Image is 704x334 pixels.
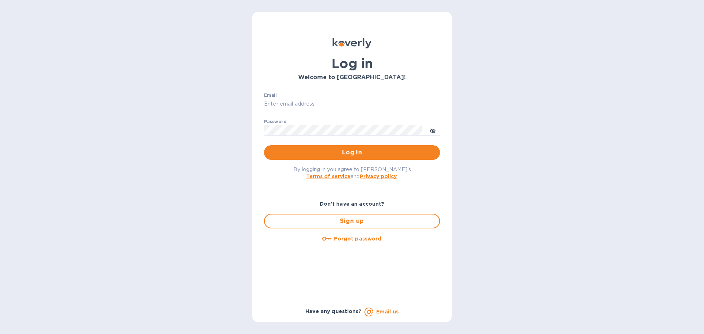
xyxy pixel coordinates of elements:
[306,173,351,179] a: Terms of service
[425,123,440,137] button: toggle password visibility
[264,56,440,71] h1: Log in
[264,214,440,228] button: Sign up
[293,166,411,179] span: By logging in you agree to [PERSON_NAME]'s and .
[264,145,440,160] button: Log in
[264,93,277,98] label: Email
[264,99,440,110] input: Enter email address
[271,217,433,225] span: Sign up
[334,236,381,242] u: Forgot password
[264,74,440,81] h3: Welcome to [GEOGRAPHIC_DATA]!
[264,120,286,124] label: Password
[320,201,385,207] b: Don't have an account?
[376,309,399,315] a: Email us
[360,173,397,179] a: Privacy policy
[270,148,434,157] span: Log in
[305,308,362,314] b: Have any questions?
[333,38,371,48] img: Koverly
